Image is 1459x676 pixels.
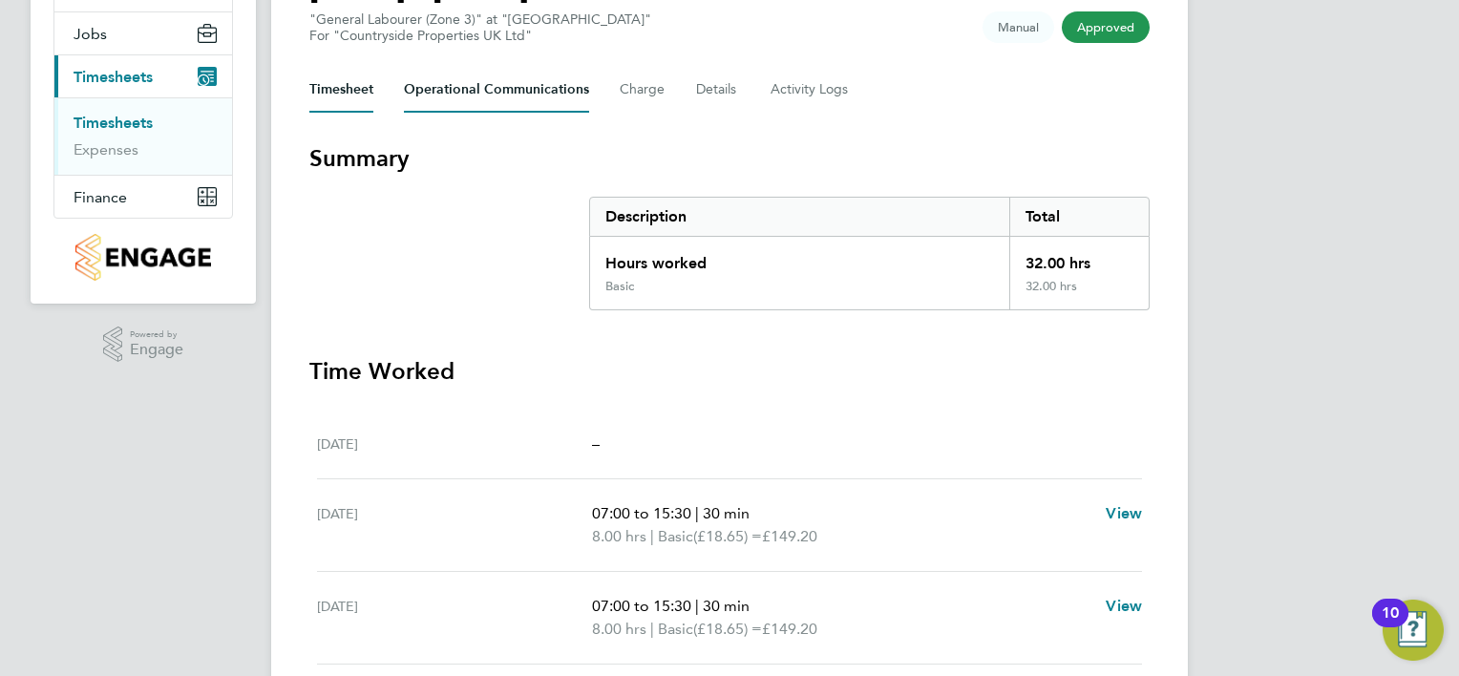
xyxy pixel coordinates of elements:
span: 07:00 to 15:30 [592,597,691,615]
a: Go to home page [53,234,233,281]
div: [DATE] [317,502,592,548]
span: View [1106,504,1142,522]
img: countryside-properties-logo-retina.png [75,234,210,281]
button: Finance [54,176,232,218]
div: Hours worked [590,237,1009,279]
div: Summary [589,197,1150,310]
a: View [1106,502,1142,525]
span: Basic [658,618,693,641]
span: – [592,434,600,453]
button: Open Resource Center, 10 new notifications [1383,600,1444,661]
div: Basic [605,279,634,294]
a: Timesheets [74,114,153,132]
div: Total [1009,198,1149,236]
div: Timesheets [54,97,232,175]
h3: Time Worked [309,356,1150,387]
div: 32.00 hrs [1009,237,1149,279]
a: Powered byEngage [103,327,184,363]
span: | [650,620,654,638]
span: Basic [658,525,693,548]
button: Activity Logs [771,67,851,113]
span: This timesheet has been approved. [1062,11,1150,43]
a: View [1106,595,1142,618]
div: [DATE] [317,595,592,641]
button: Details [696,67,740,113]
span: | [650,527,654,545]
span: £149.20 [762,620,817,638]
span: 8.00 hrs [592,527,646,545]
span: 07:00 to 15:30 [592,504,691,522]
span: Powered by [130,327,183,343]
button: Timesheets [54,55,232,97]
span: This timesheet was manually created. [983,11,1054,43]
div: 10 [1382,613,1399,638]
span: Timesheets [74,68,153,86]
span: | [695,597,699,615]
span: 30 min [703,597,750,615]
button: Jobs [54,12,232,54]
span: 8.00 hrs [592,620,646,638]
a: Expenses [74,140,138,158]
span: View [1106,597,1142,615]
span: (£18.65) = [693,527,762,545]
button: Charge [620,67,666,113]
span: Finance [74,188,127,206]
div: For "Countryside Properties UK Ltd" [309,28,651,44]
button: Timesheet [309,67,373,113]
span: £149.20 [762,527,817,545]
span: (£18.65) = [693,620,762,638]
span: 30 min [703,504,750,522]
span: Jobs [74,25,107,43]
div: "General Labourer (Zone 3)" at "[GEOGRAPHIC_DATA]" [309,11,651,44]
span: Engage [130,342,183,358]
h3: Summary [309,143,1150,174]
span: | [695,504,699,522]
div: 32.00 hrs [1009,279,1149,309]
div: Description [590,198,1009,236]
div: [DATE] [317,433,592,455]
button: Operational Communications [404,67,589,113]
